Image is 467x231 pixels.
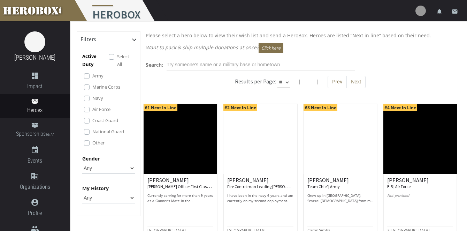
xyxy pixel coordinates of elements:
label: National Guard [92,128,124,135]
img: image [24,31,45,52]
label: Navy [92,94,103,102]
p: Not provided [387,193,453,203]
p: Want to pack & ship multiple donations at once? [146,43,455,53]
p: Active Duty [82,52,109,68]
h6: [PERSON_NAME] [227,177,293,189]
label: Select All [117,53,135,68]
h6: [PERSON_NAME] [147,177,213,189]
small: Fire Controlman Leading [PERSON_NAME] Officer | Navy [227,182,327,189]
h6: Results per Page: [235,78,276,85]
small: [PERSON_NAME] Officer First Class | Navy [147,182,220,189]
small: BETA [46,132,54,137]
p: Grew up in [GEOGRAPHIC_DATA]. Several [DEMOGRAPHIC_DATA] from my father’s side were in the Army w... [307,193,373,203]
button: Next [346,76,366,88]
p: Currently serving for more than 9 years as a Gunner's Mate in the [DEMOGRAPHIC_DATA] Navy and on ... [147,193,213,203]
p: Please select a hero below to view their wish list and send a HeroBox. Heroes are listed “Next in... [146,31,455,39]
span: #2 Next In Line [223,104,257,111]
span: #4 Next In Line [383,104,417,111]
h6: [PERSON_NAME] [307,177,373,189]
button: Click here [259,43,283,53]
label: My History [82,184,109,192]
a: [PERSON_NAME] [14,54,55,61]
h6: Filters [81,36,96,43]
label: Coast Guard [92,117,118,124]
p: I have been in the navy 6 years and am currently on my second deployment. [227,193,293,203]
label: Gender [82,155,100,163]
small: E-5 | Air Force [387,184,411,189]
input: Try someone's name or a military base or hometown [167,59,355,70]
h6: [PERSON_NAME] [387,177,453,189]
span: | [298,78,301,85]
label: Search: [146,61,163,69]
small: Team Chief | Army [307,184,340,189]
img: user-image [415,6,426,16]
i: email [452,8,458,15]
button: Prev [328,76,347,88]
span: | [316,78,319,85]
label: Army [92,72,104,80]
label: Marine Corps [92,83,120,91]
i: notifications [436,8,443,15]
label: Other [92,139,105,147]
span: #1 Next In Line [144,104,177,111]
label: Air Force [92,105,110,113]
span: #3 Next In Line [304,104,337,111]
